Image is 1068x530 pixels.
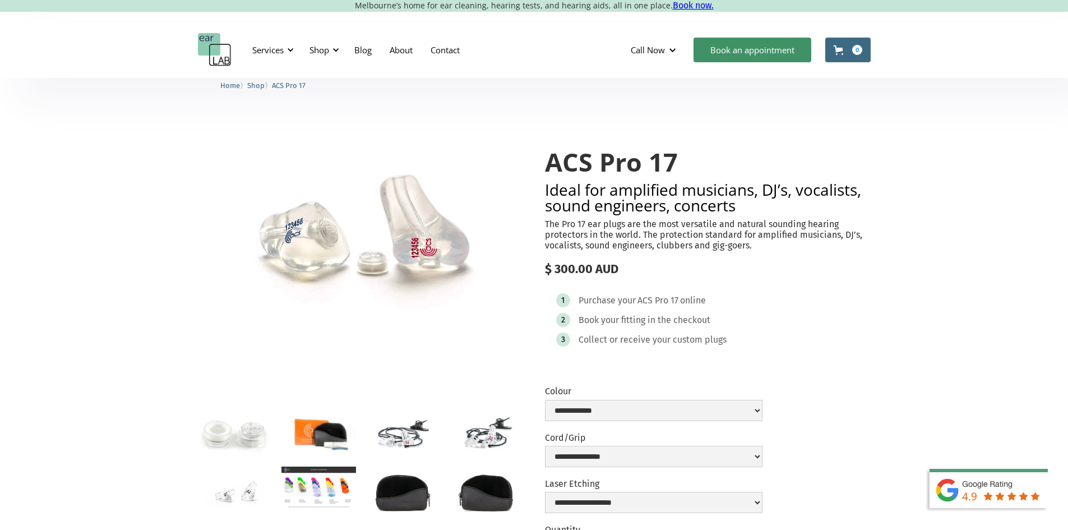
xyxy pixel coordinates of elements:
div: Call Now [631,44,665,56]
a: ACS Pro 17 [272,80,306,90]
div: $ 300.00 AUD [545,262,871,276]
li: 〉 [247,80,272,91]
a: open lightbox [281,467,356,509]
p: The Pro 17 ear plugs are the most versatile and natural sounding hearing protectors in the world.... [545,219,871,251]
div: 3 [561,335,565,344]
a: Shop [247,80,265,90]
div: Services [246,33,297,67]
a: open lightbox [365,408,440,458]
li: 〉 [220,80,247,91]
a: open lightbox [449,467,523,516]
div: 2 [561,316,565,324]
h1: ACS Pro 17 [545,148,871,176]
span: Home [220,81,240,90]
a: open lightbox [365,467,440,516]
a: open lightbox [281,408,356,458]
label: Laser Etching [545,478,762,489]
div: Collect or receive your custom plugs [579,334,727,345]
a: Open cart [825,38,871,62]
a: Blog [345,34,381,66]
a: About [381,34,422,66]
div: Services [252,44,284,56]
div: ACS Pro 17 [637,295,678,306]
a: Book an appointment [693,38,811,62]
a: open lightbox [198,408,272,458]
a: home [198,33,232,67]
div: online [680,295,706,306]
span: Shop [247,81,265,90]
label: Colour [545,386,762,397]
div: Shop [309,44,329,56]
h2: Ideal for amplified musicians, DJ’s, vocalists, sound engineers, concerts [545,182,871,213]
div: Book your fitting in the checkout [579,315,710,326]
a: Contact [422,34,469,66]
div: 0 [852,45,862,55]
a: open lightbox [449,408,523,458]
a: open lightbox [198,467,272,516]
label: Cord/Grip [545,432,762,443]
a: Home [220,80,240,90]
div: Purchase your [579,295,636,306]
div: Shop [303,33,343,67]
div: 1 [561,296,565,305]
div: Call Now [622,33,688,67]
a: open lightbox [198,126,524,349]
span: ACS Pro 17 [272,81,306,90]
img: ACS Pro 17 [198,126,524,349]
